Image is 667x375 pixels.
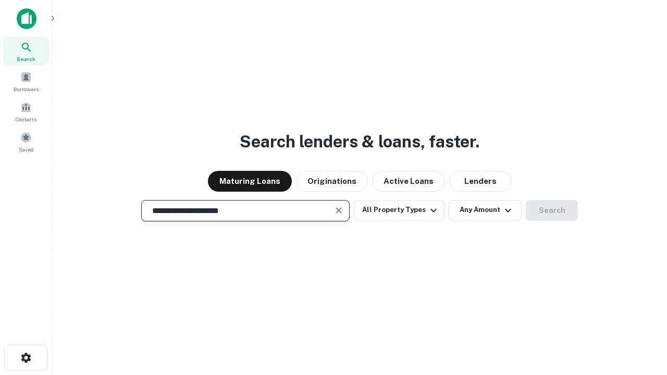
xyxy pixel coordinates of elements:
[449,171,512,192] button: Lenders
[17,8,36,29] img: capitalize-icon.png
[16,115,36,123] span: Contacts
[331,203,346,218] button: Clear
[240,129,479,154] h3: Search lenders & loans, faster.
[3,67,49,95] a: Borrowers
[208,171,292,192] button: Maturing Loans
[17,55,35,63] span: Search
[14,85,39,93] span: Borrowers
[3,128,49,156] a: Saved
[3,97,49,126] a: Contacts
[296,171,368,192] button: Originations
[354,200,444,221] button: All Property Types
[19,145,34,154] span: Saved
[615,292,667,342] iframe: Chat Widget
[449,200,522,221] button: Any Amount
[3,37,49,65] a: Search
[372,171,445,192] button: Active Loans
